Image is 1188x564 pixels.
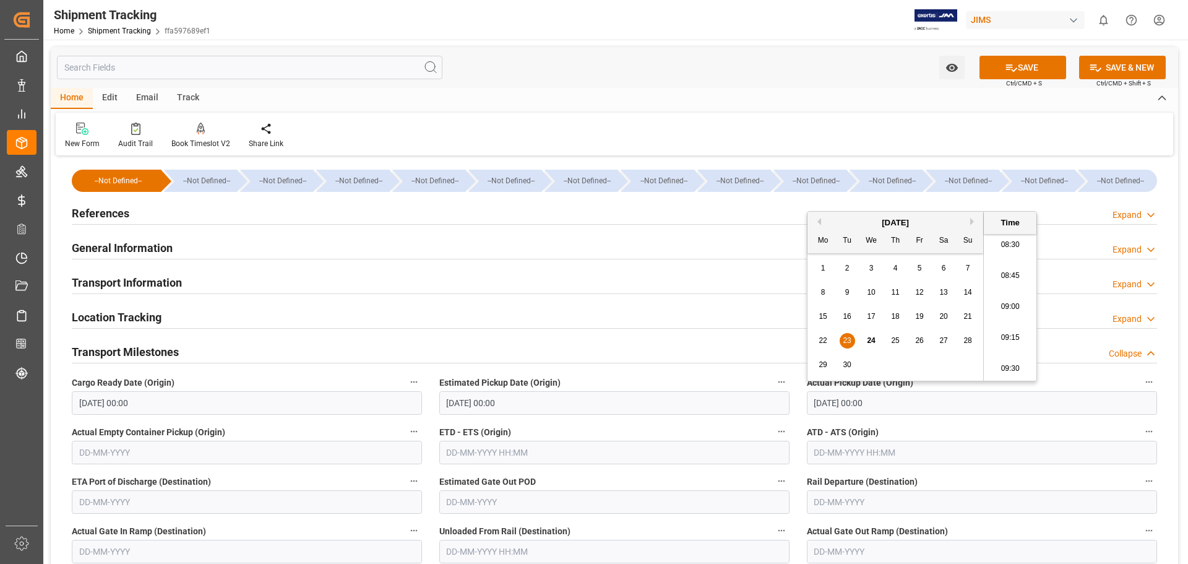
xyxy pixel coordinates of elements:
[888,285,903,300] div: Choose Thursday, September 11th, 2025
[864,333,879,349] div: Choose Wednesday, September 24th, 2025
[57,56,442,79] input: Search Fields
[1096,79,1151,88] span: Ctrl/CMD + Shift + S
[439,475,536,488] span: Estimated Gate Out POD
[960,309,976,324] div: Choose Sunday, September 21st, 2025
[816,233,831,249] div: Mo
[960,261,976,276] div: Choose Sunday, September 7th, 2025
[821,288,825,297] span: 8
[888,261,903,276] div: Choose Thursday, September 4th, 2025
[867,312,875,321] span: 17
[329,170,389,192] div: --Not Defined--
[72,426,225,439] span: Actual Empty Container Pickup (Origin)
[72,490,422,514] input: DD-MM-YYYY
[807,490,1157,514] input: DD-MM-YYYY
[960,233,976,249] div: Su
[93,88,127,109] div: Edit
[406,473,422,489] button: ETA Port of Discharge (Destination)
[88,27,151,35] a: Shipment Tracking
[72,475,211,488] span: ETA Port of Discharge (Destination)
[773,473,790,489] button: Estimated Gate Out POD
[406,523,422,539] button: Actual Gate In Ramp (Destination)
[888,309,903,324] div: Choose Thursday, September 18th, 2025
[72,525,206,538] span: Actual Gate In Ramp (Destination)
[773,523,790,539] button: Unloaded From Rail (Destination)
[936,233,952,249] div: Sa
[912,261,928,276] div: Choose Friday, September 5th, 2025
[1109,347,1142,360] div: Collapse
[915,312,923,321] span: 19
[912,285,928,300] div: Choose Friday, September 12th, 2025
[891,312,899,321] span: 18
[439,490,790,514] input: DD-MM-YYYY
[240,170,313,192] div: --Not Defined--
[773,170,846,192] div: --Not Defined--
[926,170,999,192] div: --Not Defined--
[864,261,879,276] div: Choose Wednesday, September 3rd, 2025
[984,323,1036,354] li: 09:15
[72,441,422,464] input: DD-MM-YYYY
[316,170,389,192] div: --Not Defined--
[807,475,918,488] span: Rail Departure (Destination)
[72,376,174,389] span: Cargo Ready Date (Origin)
[72,240,173,256] h2: General Information
[1113,209,1142,222] div: Expand
[72,170,161,192] div: --Not Defined--
[966,11,1085,29] div: JIMS
[1079,56,1166,79] button: SAVE & NEW
[864,309,879,324] div: Choose Wednesday, September 17th, 2025
[891,288,899,297] span: 11
[936,333,952,349] div: Choose Saturday, September 27th, 2025
[816,357,831,373] div: Choose Monday, September 29th, 2025
[468,170,541,192] div: --Not Defined--
[845,264,850,272] span: 2
[984,230,1036,261] li: 08:30
[816,309,831,324] div: Choose Monday, September 15th, 2025
[915,9,957,31] img: Exertis%20JAM%20-%20Email%20Logo.jpg_1722504956.jpg
[843,312,851,321] span: 16
[867,288,875,297] span: 10
[821,264,825,272] span: 1
[984,292,1036,323] li: 09:00
[481,170,541,192] div: --Not Defined--
[406,374,422,390] button: Cargo Ready Date (Origin)
[1113,243,1142,256] div: Expand
[1090,6,1117,34] button: show 0 new notifications
[72,540,422,563] input: DD-MM-YYYY
[1014,170,1075,192] div: --Not Defined--
[72,309,161,326] h2: Location Tracking
[915,336,923,345] span: 26
[814,218,821,225] button: Previous Month
[979,56,1066,79] button: SAVE
[252,170,313,192] div: --Not Defined--
[840,309,855,324] div: Choose Tuesday, September 16th, 2025
[54,6,210,24] div: Shipment Tracking
[864,233,879,249] div: We
[984,354,1036,384] li: 09:30
[1141,423,1157,440] button: ATD - ATS (Origin)
[939,312,947,321] span: 20
[840,261,855,276] div: Choose Tuesday, September 2nd, 2025
[942,264,946,272] span: 6
[807,217,983,229] div: [DATE]
[843,360,851,369] span: 30
[963,288,971,297] span: 14
[65,138,100,149] div: New Form
[843,336,851,345] span: 23
[862,170,923,192] div: --Not Defined--
[127,88,168,109] div: Email
[84,170,152,192] div: --Not Defined--
[405,170,465,192] div: --Not Defined--
[939,56,965,79] button: open menu
[439,426,511,439] span: ETD - ETS (Origin)
[807,426,879,439] span: ATD - ATS (Origin)
[840,357,855,373] div: Choose Tuesday, September 30th, 2025
[845,288,850,297] span: 9
[72,391,422,415] input: DD-MM-YYYY HH:MM
[439,540,790,563] input: DD-MM-YYYY HH:MM
[816,333,831,349] div: Choose Monday, September 22nd, 2025
[1141,523,1157,539] button: Actual Gate Out Ramp (Destination)
[72,344,179,360] h2: Transport Milestones
[1113,278,1142,291] div: Expand
[819,360,827,369] span: 29
[987,217,1033,229] div: Time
